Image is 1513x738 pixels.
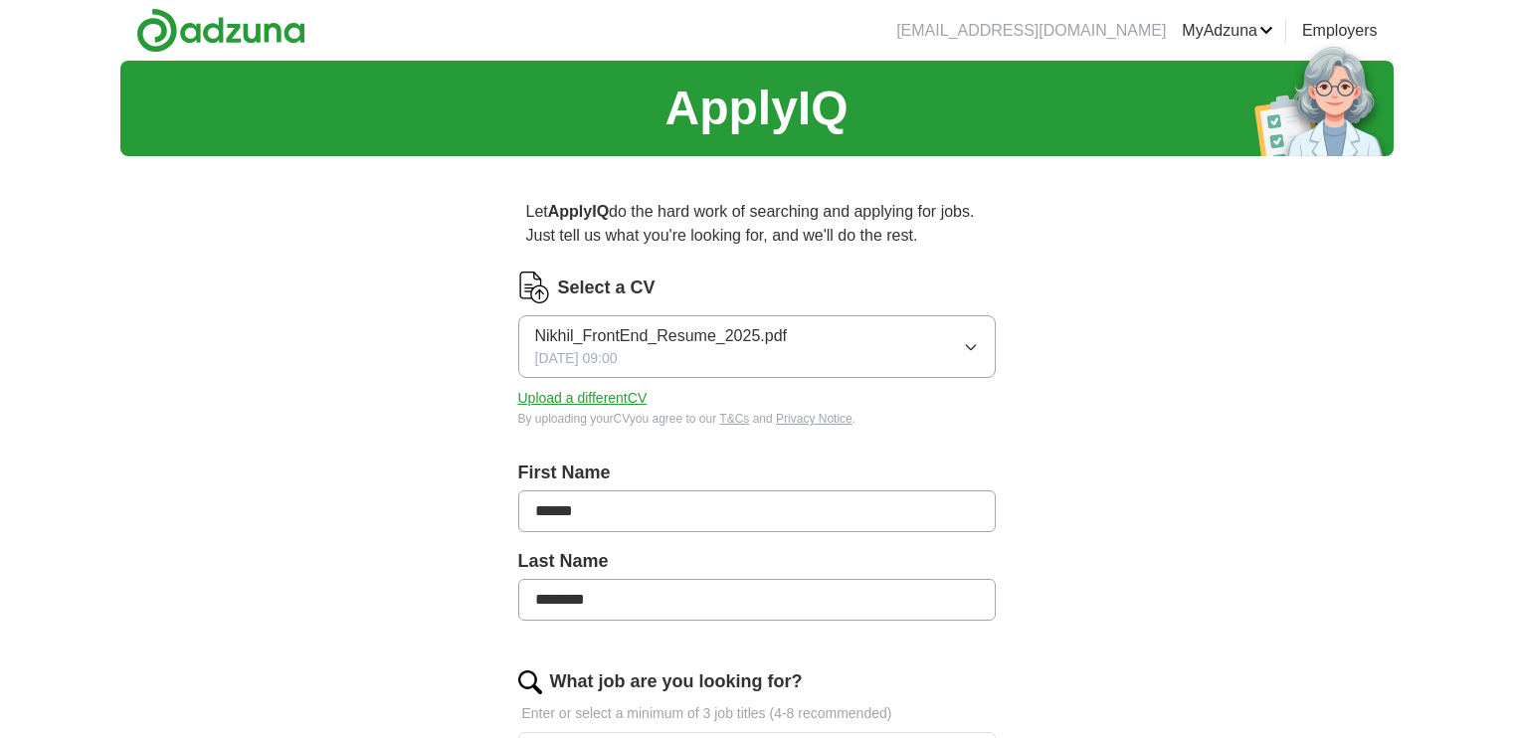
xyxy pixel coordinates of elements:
label: Select a CV [558,275,656,301]
p: Let do the hard work of searching and applying for jobs. Just tell us what you're looking for, an... [518,192,996,256]
img: CV Icon [518,272,550,303]
button: Upload a differentCV [518,388,648,409]
p: Enter or select a minimum of 3 job titles (4-8 recommended) [518,703,996,724]
label: Last Name [518,548,996,575]
h1: ApplyIQ [664,73,848,144]
strong: ApplyIQ [548,203,609,220]
button: Nikhil_FrontEnd_Resume_2025.pdf[DATE] 09:00 [518,315,996,378]
span: Nikhil_FrontEnd_Resume_2025.pdf [535,324,787,348]
div: By uploading your CV you agree to our and . [518,410,996,428]
a: T&Cs [719,412,749,426]
span: [DATE] 09:00 [535,348,618,369]
a: MyAdzuna [1182,19,1273,43]
label: First Name [518,460,996,486]
a: Privacy Notice [776,412,852,426]
img: Adzuna logo [136,8,305,53]
a: Employers [1302,19,1378,43]
img: search.png [518,670,542,694]
label: What job are you looking for? [550,668,803,695]
li: [EMAIL_ADDRESS][DOMAIN_NAME] [896,19,1166,43]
